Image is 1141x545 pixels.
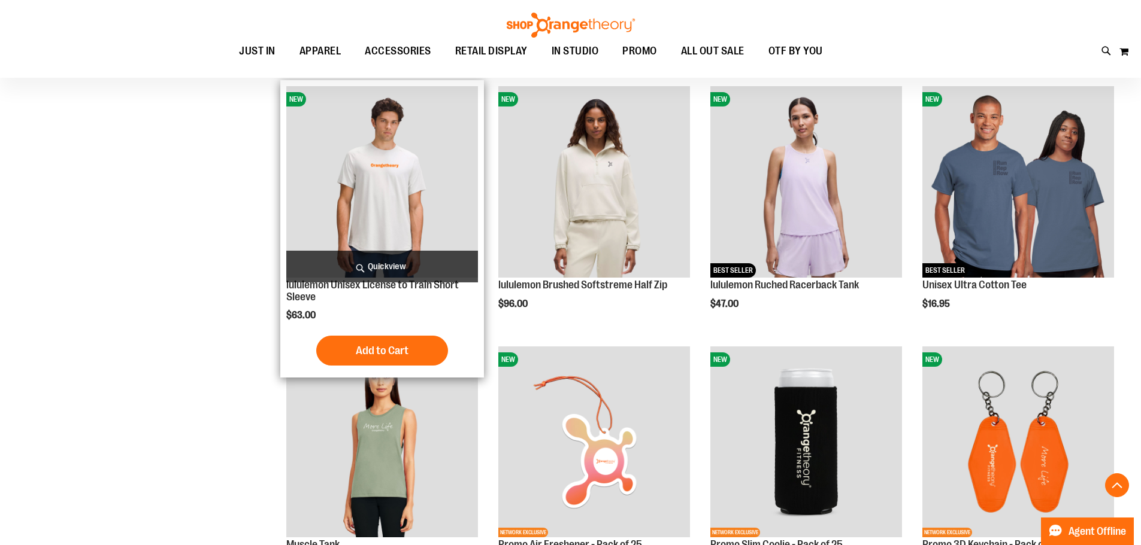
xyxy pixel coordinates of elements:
a: Promo 3D Keychain - Pack of 25NEWNETWORK EXCLUSIVE [922,346,1114,540]
img: lululemon Unisex License to Train Short Sleeve [286,86,478,278]
span: BEST SELLER [922,263,968,278]
span: OTF BY YOU [768,38,823,65]
span: BEST SELLER [710,263,756,278]
img: lululemon Brushed Softstreme Half Zip [498,86,690,278]
img: Promo 3D Keychain - Pack of 25 [922,346,1114,538]
span: APPAREL [299,38,341,65]
img: Unisex Ultra Cotton Tee [922,86,1114,278]
span: ALL OUT SALE [681,38,744,65]
a: Muscle TankNEW [286,346,478,540]
a: lululemon Ruched Racerback Tank [710,279,859,291]
img: lululemon Ruched Racerback Tank [710,86,902,278]
span: NEW [922,92,942,106]
span: $47.00 [710,299,740,309]
button: Back To Top [1105,473,1129,497]
span: JUST IN [239,38,276,65]
div: product [704,80,908,340]
span: NETWORK EXCLUSIVE [922,528,972,537]
a: lululemon Brushed Softstreme Half Zip [498,279,667,291]
span: NEW [710,352,730,367]
a: Unisex Ultra Cotton TeeNEWBEST SELLER [922,86,1114,279]
span: PROMO [622,38,657,65]
span: NETWORK EXCLUSIVE [710,528,760,537]
span: Agent Offline [1069,526,1126,537]
div: product [916,80,1120,340]
a: lululemon Unisex License to Train Short SleeveNEW [286,86,478,279]
button: Agent Offline [1041,517,1134,545]
span: $16.95 [922,299,952,309]
img: Muscle Tank [286,346,478,538]
img: Promo Slim Coolie - Pack of 25 [710,346,902,538]
span: NETWORK EXCLUSIVE [498,528,548,537]
span: NEW [710,92,730,106]
img: Shop Orangetheory [505,13,637,38]
span: NEW [922,352,942,367]
span: $96.00 [498,299,529,309]
a: Quickview [286,251,478,282]
div: product [280,80,484,377]
span: NEW [498,352,518,367]
span: $63.00 [286,310,317,321]
a: lululemon Unisex License to Train Short Sleeve [286,279,459,303]
a: Promo Slim Coolie - Pack of 25NEWNETWORK EXCLUSIVE [710,346,902,540]
span: NEW [286,92,306,106]
span: IN STUDIO [552,38,599,65]
div: product [492,80,696,340]
a: Promo Air Freshener - Pack of 25NEWNETWORK EXCLUSIVE [498,346,690,540]
a: lululemon Brushed Softstreme Half ZipNEW [498,86,690,279]
span: ACCESSORIES [365,38,431,65]
span: RETAIL DISPLAY [455,38,528,65]
button: Add to Cart [316,336,448,366]
a: lululemon Ruched Racerback TankNEWBEST SELLER [710,86,902,279]
span: Add to Cart [356,344,408,357]
a: Unisex Ultra Cotton Tee [922,279,1027,291]
span: NEW [498,92,518,106]
img: Promo Air Freshener - Pack of 25 [498,346,690,538]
